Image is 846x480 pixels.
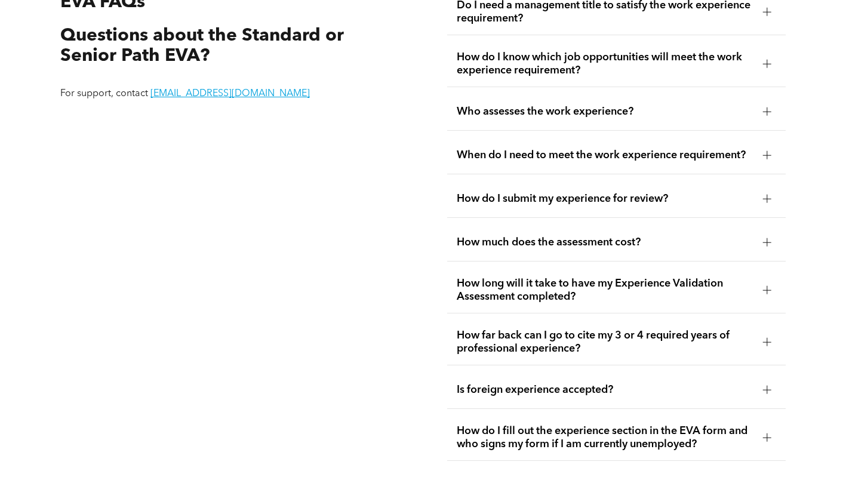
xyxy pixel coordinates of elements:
span: How far back can I go to cite my 3 or 4 required years of professional experience? [457,329,753,355]
span: How long will it take to have my Experience Validation Assessment completed? [457,277,753,303]
span: How do I know which job opportunities will meet the work experience requirement? [457,51,753,77]
a: [EMAIL_ADDRESS][DOMAIN_NAME] [150,89,310,99]
span: Questions about the Standard or Senior Path EVA? [60,27,344,66]
span: For support, contact [60,89,148,99]
span: How do I fill out the experience section in the EVA form and who signs my form if I am currently ... [457,424,753,451]
span: Who assesses the work experience? [457,105,753,118]
span: Is foreign experience accepted? [457,383,753,396]
span: How much does the assessment cost? [457,236,753,249]
span: When do I need to meet the work experience requirement? [457,149,753,162]
span: How do I submit my experience for review? [457,192,753,205]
